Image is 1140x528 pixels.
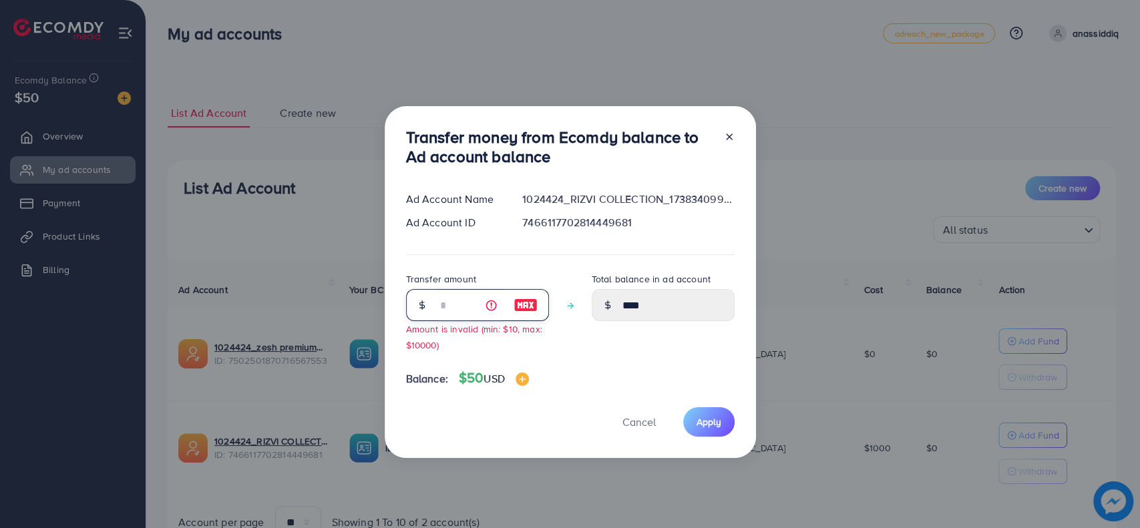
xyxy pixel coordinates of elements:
[622,415,656,429] span: Cancel
[514,297,538,313] img: image
[395,215,512,230] div: Ad Account ID
[697,415,721,429] span: Apply
[406,322,542,350] small: Amount is invalid (min: $10, max: $10000)
[512,215,745,230] div: 7466117702814449681
[406,127,713,166] h3: Transfer money from Ecomdy balance to Ad account balance
[606,407,673,436] button: Cancel
[683,407,735,436] button: Apply
[406,272,476,286] label: Transfer amount
[406,371,448,386] span: Balance:
[459,370,529,386] h4: $50
[512,192,745,207] div: 1024424_RIZVI COLLECTION_1738340999943
[484,371,504,386] span: USD
[395,192,512,207] div: Ad Account Name
[516,372,529,386] img: image
[592,272,711,286] label: Total balance in ad account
